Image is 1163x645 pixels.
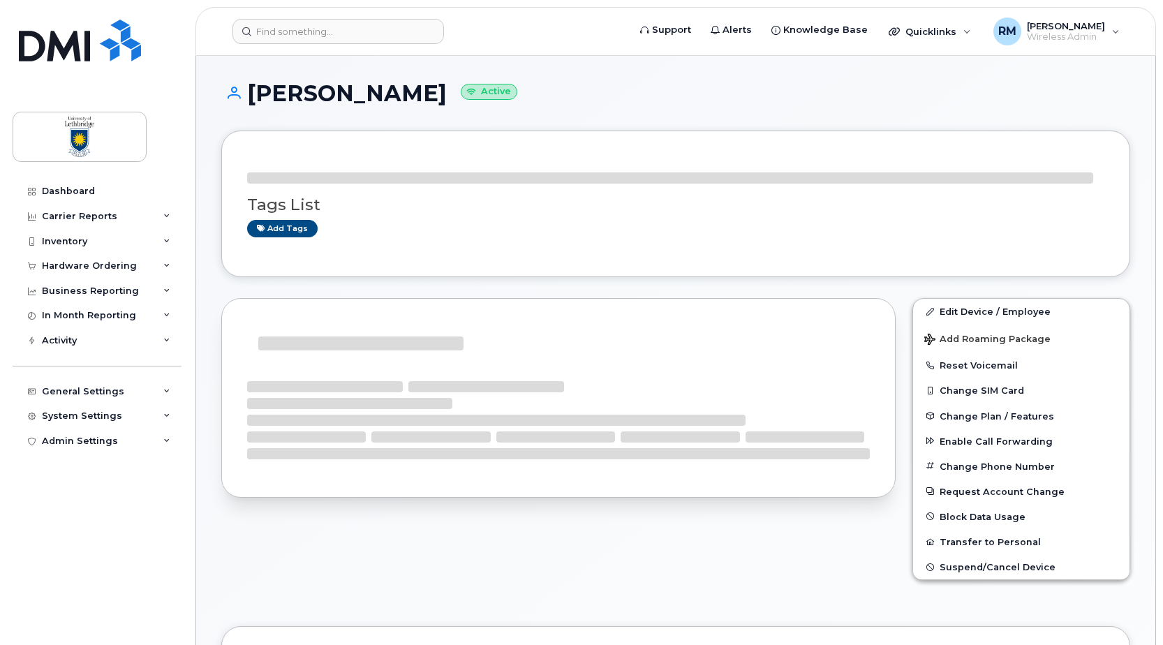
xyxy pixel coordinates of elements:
small: Active [461,84,517,100]
button: Add Roaming Package [913,324,1129,353]
span: Add Roaming Package [924,334,1051,347]
button: Change SIM Card [913,378,1129,403]
span: Change Plan / Features [940,410,1054,421]
button: Block Data Usage [913,504,1129,529]
h3: Tags List [247,196,1104,214]
span: Suspend/Cancel Device [940,562,1055,572]
span: Enable Call Forwarding [940,436,1053,446]
button: Request Account Change [913,479,1129,504]
button: Suspend/Cancel Device [913,554,1129,579]
a: Add tags [247,220,318,237]
h1: [PERSON_NAME] [221,81,1130,105]
button: Change Phone Number [913,454,1129,479]
button: Reset Voicemail [913,353,1129,378]
a: Edit Device / Employee [913,299,1129,324]
button: Transfer to Personal [913,529,1129,554]
button: Enable Call Forwarding [913,429,1129,454]
button: Change Plan / Features [913,403,1129,429]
